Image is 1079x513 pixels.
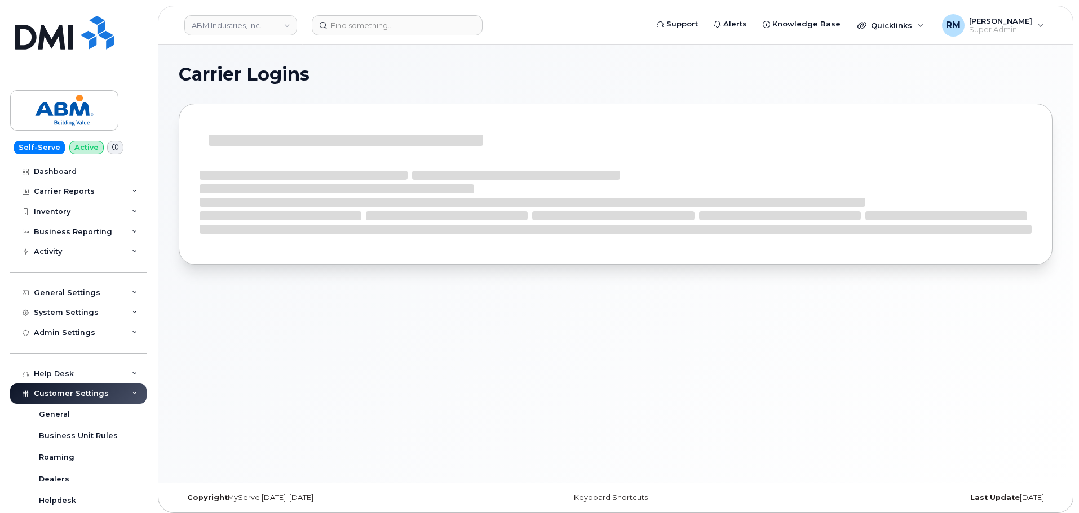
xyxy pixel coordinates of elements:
[761,493,1053,502] div: [DATE]
[179,493,470,502] div: MyServe [DATE]–[DATE]
[970,493,1020,502] strong: Last Update
[187,493,228,502] strong: Copyright
[179,66,309,83] span: Carrier Logins
[574,493,648,502] a: Keyboard Shortcuts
